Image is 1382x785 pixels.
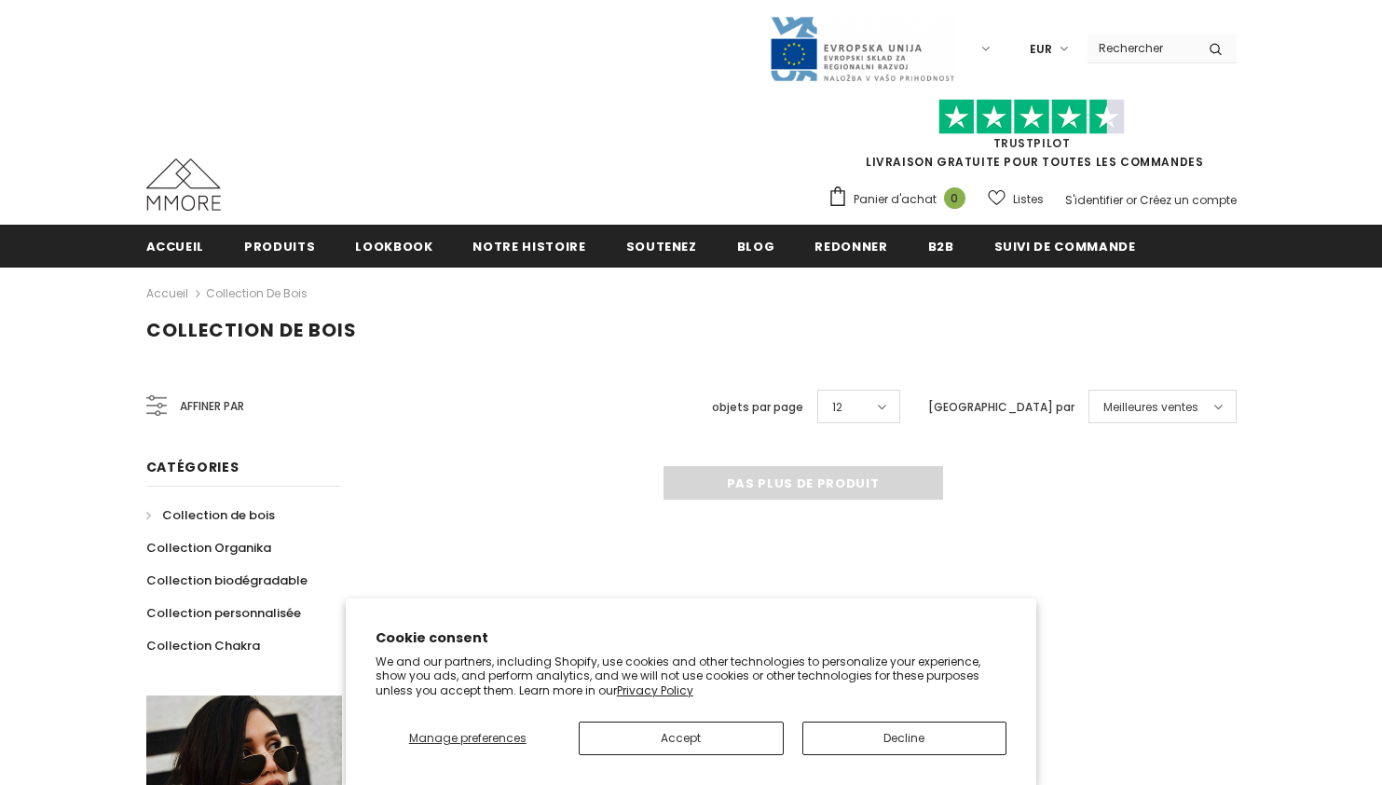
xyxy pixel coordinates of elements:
[814,238,887,255] span: Redonner
[617,682,693,698] a: Privacy Policy
[146,637,260,654] span: Collection Chakra
[626,238,697,255] span: soutenez
[832,398,842,417] span: 12
[146,458,239,476] span: Catégories
[146,238,205,255] span: Accueil
[828,107,1237,170] span: LIVRAISON GRATUITE POUR TOUTES LES COMMANDES
[1140,192,1237,208] a: Créez un compte
[355,225,432,267] a: Lookbook
[355,238,432,255] span: Lookbook
[988,183,1044,215] a: Listes
[244,225,315,267] a: Produits
[376,722,560,755] button: Manage preferences
[146,499,275,531] a: Collection de bois
[376,654,1007,698] p: We and our partners, including Shopify, use cookies and other technologies to personalize your ex...
[854,190,937,209] span: Panier d'achat
[1088,34,1195,62] input: Search Site
[769,40,955,56] a: Javni Razpis
[938,99,1125,135] img: Faites confiance aux étoiles pilotes
[146,158,221,211] img: Cas MMORE
[1065,192,1123,208] a: S'identifier
[994,225,1136,267] a: Suivi de commande
[828,186,975,213] a: Panier d'achat 0
[993,135,1071,151] a: TrustPilot
[146,597,301,629] a: Collection personnalisée
[180,396,244,417] span: Affiner par
[146,629,260,662] a: Collection Chakra
[206,285,308,301] a: Collection de bois
[146,564,308,597] a: Collection biodégradable
[802,722,1007,755] button: Decline
[1126,192,1137,208] span: or
[579,722,784,755] button: Accept
[928,238,954,255] span: B2B
[1103,398,1198,417] span: Meilleures ventes
[409,730,527,746] span: Manage preferences
[146,282,188,305] a: Accueil
[994,238,1136,255] span: Suivi de commande
[472,225,585,267] a: Notre histoire
[162,506,275,524] span: Collection de bois
[1013,190,1044,209] span: Listes
[737,238,775,255] span: Blog
[626,225,697,267] a: soutenez
[928,225,954,267] a: B2B
[146,317,357,343] span: Collection de bois
[712,398,803,417] label: objets par page
[376,628,1007,648] h2: Cookie consent
[1030,40,1052,59] span: EUR
[146,225,205,267] a: Accueil
[769,15,955,83] img: Javni Razpis
[928,398,1074,417] label: [GEOGRAPHIC_DATA] par
[944,187,965,209] span: 0
[244,238,315,255] span: Produits
[814,225,887,267] a: Redonner
[737,225,775,267] a: Blog
[472,238,585,255] span: Notre histoire
[146,539,271,557] span: Collection Organika
[146,604,301,622] span: Collection personnalisée
[146,572,308,589] span: Collection biodégradable
[146,531,271,564] a: Collection Organika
